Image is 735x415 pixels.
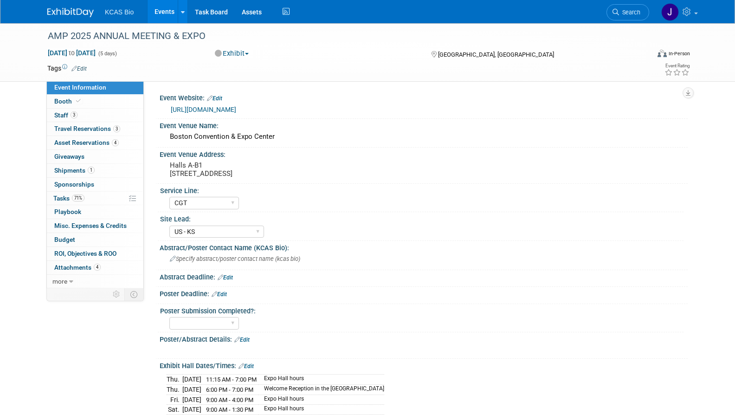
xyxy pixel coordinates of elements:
div: Abstract/Poster Contact Name (KCAS Bio): [160,241,688,253]
td: [DATE] [182,375,201,385]
span: Tasks [53,195,84,202]
a: Edit [212,291,227,298]
a: Misc. Expenses & Credits [47,219,143,233]
td: Toggle Event Tabs [125,288,144,300]
td: Tags [47,64,87,73]
a: Attachments4 [47,261,143,274]
span: ROI, Objectives & ROO [54,250,116,257]
span: [GEOGRAPHIC_DATA], [GEOGRAPHIC_DATA] [438,51,554,58]
a: Asset Reservations4 [47,136,143,149]
span: Asset Reservations [54,139,119,146]
span: 1 [88,167,95,174]
span: more [52,278,67,285]
td: Personalize Event Tab Strip [109,288,125,300]
i: Booth reservation complete [76,98,81,104]
a: Booth [47,95,143,108]
td: Expo Hall hours [258,405,384,415]
span: 3 [113,125,120,132]
div: Poster Deadline: [160,287,688,299]
td: Thu. [167,384,182,395]
span: 6:00 PM - 7:00 PM [206,386,253,393]
span: Sponsorships [54,181,94,188]
a: ROI, Objectives & ROO [47,247,143,260]
span: 9:00 AM - 4:00 PM [206,396,253,403]
a: Sponsorships [47,178,143,191]
div: Site Lead: [160,212,683,224]
a: Shipments1 [47,164,143,177]
span: Search [619,9,640,16]
span: Specify abstract/poster contact name (kcas bio) [170,255,300,262]
div: In-Person [668,50,690,57]
a: Staff3 [47,109,143,122]
td: Thu. [167,375,182,385]
td: [DATE] [182,384,201,395]
a: Edit [234,337,250,343]
img: ExhibitDay [47,8,94,17]
td: Expo Hall hours [258,395,384,405]
span: Booth [54,97,83,105]
div: Event Website: [160,91,688,103]
a: more [47,275,143,288]
div: Event Venue Name: [160,119,688,130]
div: Exhibit Hall Dates/Times: [160,359,688,371]
div: Event Rating [664,64,690,68]
span: to [67,49,76,57]
td: [DATE] [182,405,201,415]
div: Service Line: [160,184,683,195]
img: Format-Inperson.png [658,50,667,57]
td: Expo Hall hours [258,375,384,385]
span: Shipments [54,167,95,174]
button: Exhibit [212,49,252,58]
a: Search [606,4,649,20]
span: 4 [94,264,101,271]
a: Budget [47,233,143,246]
span: (5 days) [97,51,117,57]
a: [URL][DOMAIN_NAME] [171,106,236,113]
span: 3 [71,111,77,118]
a: Edit [218,274,233,281]
a: Travel Reservations3 [47,122,143,136]
a: Event Information [47,81,143,94]
span: Staff [54,111,77,119]
span: Giveaways [54,153,84,160]
pre: Halls A-B1 [STREET_ADDRESS] [170,161,369,178]
a: Edit [207,95,222,102]
div: Event Format [594,48,690,62]
a: Edit [239,363,254,370]
span: Playbook [54,208,81,215]
div: Event Venue Address: [160,148,688,159]
span: Misc. Expenses & Credits [54,222,127,229]
div: Boston Convention & Expo Center [167,130,681,144]
span: KCAS Bio [105,8,134,16]
div: AMP 2025 ANNUAL MEETING & EXPO [45,28,635,45]
span: Budget [54,236,75,243]
span: Travel Reservations [54,125,120,132]
td: Fri. [167,395,182,405]
a: Tasks71% [47,192,143,205]
span: Event Information [54,84,106,91]
span: [DATE] [DATE] [47,49,96,57]
div: Poster/Abstract Details: [160,332,688,344]
a: Playbook [47,205,143,219]
td: Welcome Reception in the [GEOGRAPHIC_DATA] [258,384,384,395]
td: Sat. [167,405,182,415]
span: 9:00 AM - 1:30 PM [206,406,253,413]
span: 4 [112,139,119,146]
div: Abstract Deadline: [160,270,688,282]
span: Attachments [54,264,101,271]
a: Giveaways [47,150,143,163]
div: Poster Submission Completed?: [160,304,683,316]
span: 11:15 AM - 7:00 PM [206,376,257,383]
a: Edit [71,65,87,72]
span: 71% [72,195,84,201]
td: [DATE] [182,395,201,405]
img: Jocelyn King [661,3,679,21]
